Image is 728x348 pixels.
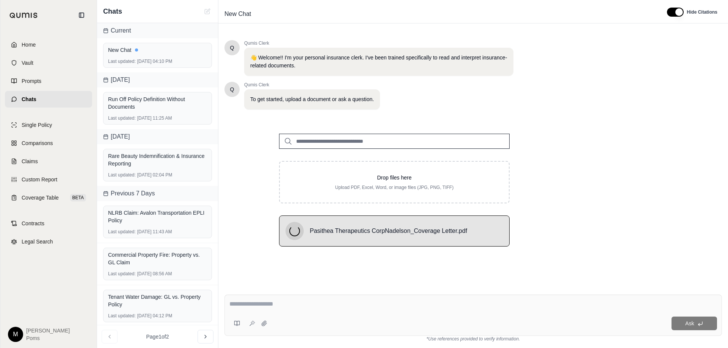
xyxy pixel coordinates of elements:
div: [DATE] 04:12 PM [108,313,207,319]
a: Single Policy [5,117,92,133]
div: Rare Beauty Indemnification & Insurance Reporting [108,152,207,167]
span: Hide Citations [687,9,717,15]
span: Ask [685,320,694,326]
div: Tenant Water Damage: GL vs. Property Policy [108,293,207,308]
a: Comparisons [5,135,92,151]
div: [DATE] [97,129,218,144]
span: Last updated: [108,115,136,121]
span: [PERSON_NAME] [26,327,70,334]
img: Qumis Logo [9,12,38,18]
div: Run Off Policy Definition Without Documents [108,95,207,111]
div: Commercial Property Fire: Property vs. GL Claim [108,251,207,266]
span: Hello [230,44,234,51]
div: Previous 7 Days [97,186,218,201]
p: Drop files here [292,174,497,181]
span: Last updated: [108,313,136,319]
span: Coverage Table [22,194,59,201]
span: Page 1 of 2 [146,333,169,340]
div: New Chat [108,46,207,54]
span: Prompts [22,77,41,85]
span: Last updated: [108,172,136,178]
span: Last updated: [108,271,136,277]
div: Current [97,23,218,38]
span: Chats [103,6,122,17]
span: Custom Report [22,176,57,183]
a: Vault [5,55,92,71]
a: Coverage TableBETA [5,189,92,206]
span: Qumis Clerk [244,40,513,46]
div: Edit Title [221,8,658,20]
div: [DATE] 08:56 AM [108,271,207,277]
div: [DATE] 11:25 AM [108,115,207,121]
div: M [8,327,23,342]
div: [DATE] 11:43 AM [108,229,207,235]
a: Legal Search [5,233,92,250]
span: Home [22,41,36,48]
p: To get started, upload a document or ask a question. [250,95,374,103]
button: New Chat [203,7,212,16]
div: *Use references provided to verify information. [224,336,722,342]
span: Contracts [22,220,44,227]
span: Claims [22,158,38,165]
a: Custom Report [5,171,92,188]
span: Last updated: [108,229,136,235]
div: NLRB Claim: Avalon Transportation EPLI Policy [108,209,207,224]
a: Home [5,36,92,53]
span: Comparisons [22,139,53,147]
div: [DATE] [97,72,218,87]
a: Claims [5,153,92,170]
a: Chats [5,91,92,108]
span: Single Policy [22,121,52,129]
span: BETA [70,194,86,201]
p: 👋 Welcome!! I'm your personal insurance clerk. I've been trained specifically to read and interpr... [250,54,507,70]
span: New Chat [221,8,254,20]
span: Chats [22,95,36,103]
a: Prompts [5,73,92,89]
span: Hello [230,86,234,93]
span: Poms [26,334,70,342]
span: Qumis Clerk [244,82,380,88]
span: Pasithea Therapeutics CorpNadelson_Coverage Letter.pdf [310,226,467,236]
div: [DATE] 02:04 PM [108,172,207,178]
p: Upload PDF, Excel, Word, or image files (JPG, PNG, TIFF) [292,184,497,190]
span: Vault [22,59,33,67]
a: Contracts [5,215,92,232]
span: Legal Search [22,238,53,245]
span: Last updated: [108,58,136,64]
div: [DATE] 04:10 PM [108,58,207,64]
button: Ask [672,317,717,330]
button: Collapse sidebar [75,9,88,21]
